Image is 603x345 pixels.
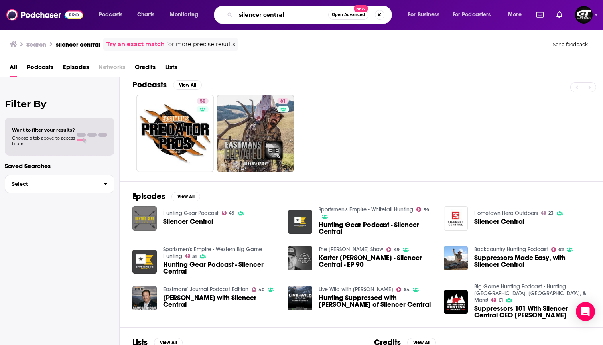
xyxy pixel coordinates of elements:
span: For Business [408,9,439,20]
img: Silencer Central [132,206,157,231]
a: 59 [416,207,429,212]
a: Charts [132,8,159,21]
img: Silencer Central [444,206,468,231]
span: Want to filter your results? [12,127,75,133]
h3: Search [26,41,46,48]
span: Open Advanced [332,13,365,17]
img: Hunting Gear Podcast - Silencer Central [132,250,157,274]
a: Hunting Gear Podcast - Silencer Central [319,221,434,235]
a: Suppressors 101 With Silencer Central CEO Brandon Maddox [474,305,590,319]
span: More [508,9,522,20]
span: 59 [424,208,429,212]
a: Live Wild with Remi Warren [319,286,393,293]
button: Open AdvancedNew [328,10,368,20]
a: 61 [217,95,294,172]
a: Hunting Gear Podcast - Silencer Central [163,261,279,275]
div: Open Intercom Messenger [576,302,595,321]
button: open menu [402,8,449,21]
button: View All [171,192,200,201]
a: 62 [551,247,564,252]
a: 50 [136,95,214,172]
a: Episodes [63,61,89,77]
span: New [354,5,368,12]
a: Sportsmen's Empire - Western Big Game Hunting [163,246,262,260]
a: Show notifications dropdown [553,8,566,22]
img: Podchaser - Follow, Share and Rate Podcasts [6,7,83,22]
button: Show profile menu [575,6,593,24]
a: EpisodesView All [132,191,200,201]
span: 49 [394,248,400,252]
span: 62 [558,248,564,252]
a: Credits [135,61,156,77]
a: Hunting Gear Podcast [163,210,219,217]
button: View All [173,80,202,90]
a: Hunting Gear Podcast - Silencer Central [288,210,312,234]
span: Podcasts [99,9,122,20]
img: Suppressors 101 With Silencer Central CEO Brandon Maddox [444,290,468,314]
span: Choose a tab above to access filters. [12,135,75,146]
a: Big Game Hunting Podcast - Hunting Africa, North America, & More! [474,283,586,304]
span: Lists [165,61,177,77]
span: 23 [548,211,554,215]
img: Karter Keefer - Silencer Central - EP 90 [288,246,312,270]
span: for more precise results [166,40,235,49]
a: PodcastsView All [132,80,202,90]
span: Monitoring [170,9,198,20]
a: Silencer Central [163,218,213,225]
span: Charts [137,9,154,20]
a: 49 [222,211,235,215]
img: Suppressors Made Easy, with Silencer Central [444,246,468,270]
a: Hometown Hero Outdoors [474,210,538,217]
span: Logged in as GTMedia [575,6,593,24]
a: Eastmans' Journal Podcast Edition [163,286,248,293]
input: Search podcasts, credits, & more... [236,8,328,21]
span: 49 [229,211,235,215]
a: Hunting Suppressed with Brandon Maddox of Silencer Central [288,286,312,310]
a: Try an exact match [106,40,165,49]
a: The Josh Smith Show [319,246,383,253]
a: 64 [396,287,410,292]
span: All [10,61,17,77]
button: open menu [164,8,209,21]
p: Saved Searches [5,162,114,170]
a: 61 [277,98,289,104]
a: Karter Keefer - Silencer Central - EP 90 [319,254,434,268]
a: Silencer Central [474,218,524,225]
button: Select [5,175,114,193]
h3: silencer central [56,41,100,48]
span: 61 [280,97,286,105]
h2: Podcasts [132,80,167,90]
span: Hunting Suppressed with [PERSON_NAME] of Silencer Central [319,294,434,308]
a: Brandon Maddox with Silencer Central [163,294,279,308]
a: 23 [541,211,554,215]
a: Show notifications dropdown [533,8,547,22]
span: Networks [99,61,125,77]
button: Send feedback [550,41,590,48]
a: Podcasts [27,61,53,77]
h2: Filter By [5,98,114,110]
a: 51 [185,254,197,258]
span: 64 [404,288,410,292]
h2: Episodes [132,191,165,201]
div: Search podcasts, credits, & more... [221,6,400,24]
button: open menu [503,8,532,21]
span: For Podcasters [453,9,491,20]
img: Brandon Maddox with Silencer Central [132,286,157,310]
span: 51 [192,255,197,258]
a: Suppressors Made Easy, with Silencer Central [474,254,590,268]
span: 61 [499,298,503,302]
span: Suppressors 101 With Silencer Central CEO [PERSON_NAME] [474,305,590,319]
a: 40 [252,287,265,292]
a: 49 [386,247,400,252]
